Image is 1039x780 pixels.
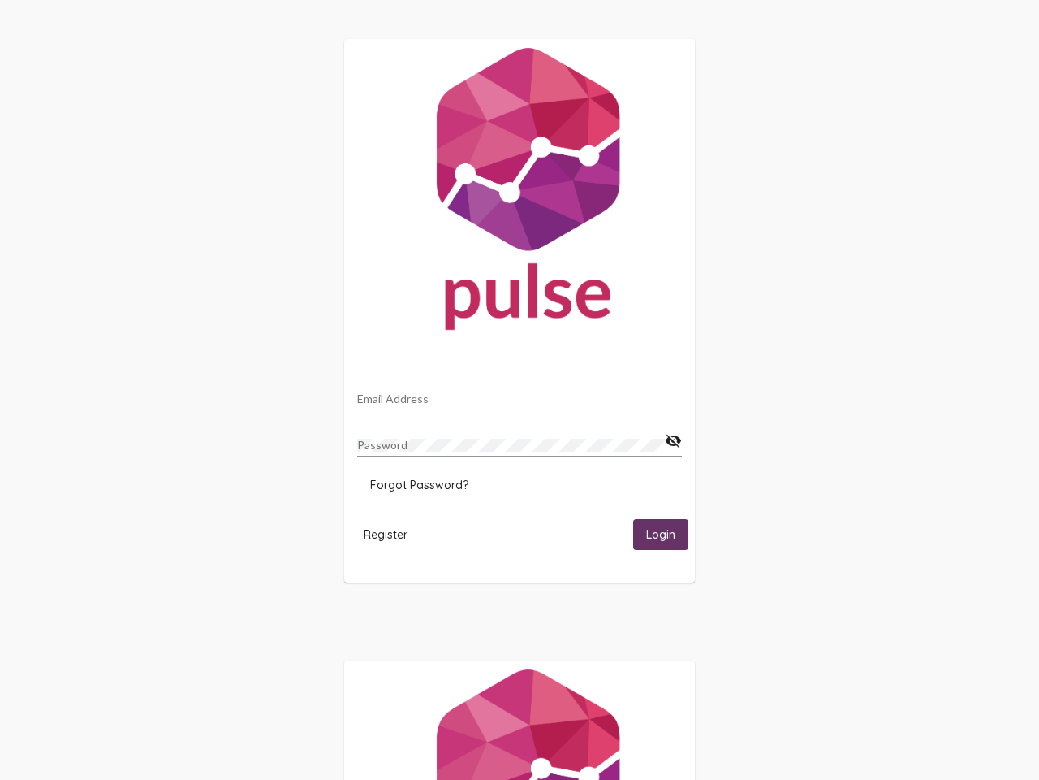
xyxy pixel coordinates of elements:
button: Forgot Password? [357,470,481,500]
button: Login [633,519,688,549]
button: Register [351,519,420,549]
mat-icon: visibility_off [665,431,682,451]
span: Login [646,528,675,543]
span: Forgot Password? [370,478,468,492]
img: Pulse For Good Logo [344,39,695,346]
span: Register [364,527,407,542]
